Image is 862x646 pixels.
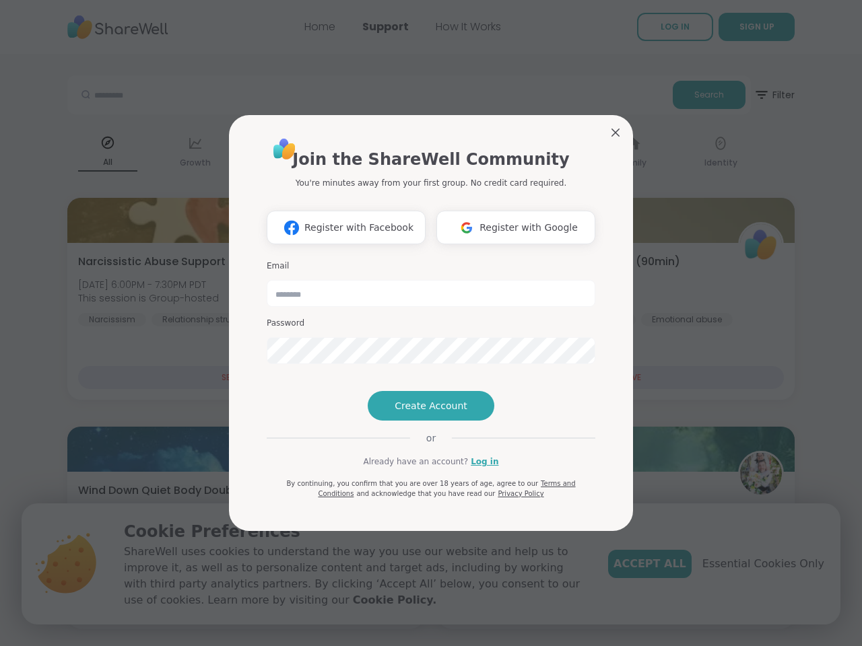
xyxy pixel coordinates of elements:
[292,147,569,172] h1: Join the ShareWell Community
[368,391,494,421] button: Create Account
[269,134,300,164] img: ShareWell Logo
[296,177,566,189] p: You're minutes away from your first group. No credit card required.
[436,211,595,244] button: Register with Google
[279,215,304,240] img: ShareWell Logomark
[410,431,452,445] span: or
[356,490,495,497] span: and acknowledge that you have read our
[471,456,498,468] a: Log in
[363,456,468,468] span: Already have an account?
[395,399,467,412] span: Create Account
[454,215,479,240] img: ShareWell Logomark
[498,490,543,497] a: Privacy Policy
[304,221,413,235] span: Register with Facebook
[318,480,575,497] a: Terms and Conditions
[286,480,538,487] span: By continuing, you confirm that you are over 18 years of age, agree to our
[267,318,595,329] h3: Password
[267,211,426,244] button: Register with Facebook
[267,260,595,272] h3: Email
[479,221,578,235] span: Register with Google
